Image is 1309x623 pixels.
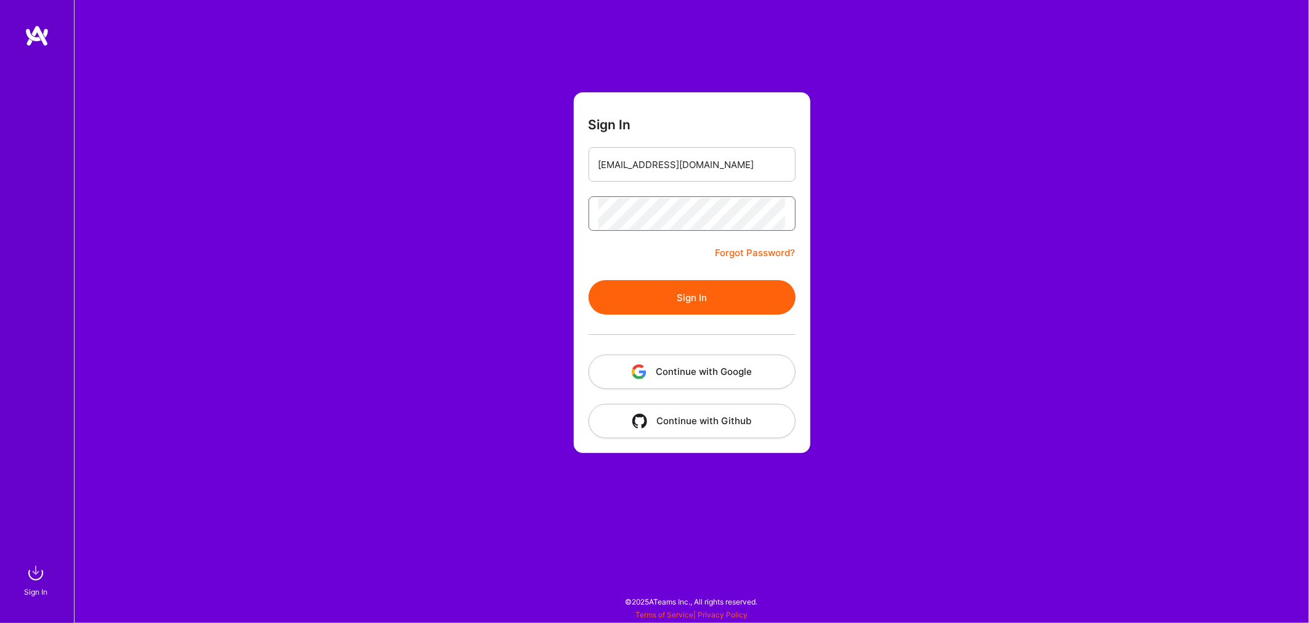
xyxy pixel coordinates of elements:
[589,404,796,438] button: Continue with Github
[26,561,48,598] a: sign inSign In
[598,149,786,180] input: Email...
[589,117,631,132] h3: Sign In
[25,25,49,47] img: logo
[24,585,47,598] div: Sign In
[589,280,796,315] button: Sign In
[632,364,646,379] img: icon
[716,246,796,260] a: Forgot Password?
[74,586,1309,617] div: © 2025 ATeams Inc., All rights reserved.
[635,610,693,619] a: Terms of Service
[23,561,48,585] img: sign in
[589,355,796,389] button: Continue with Google
[698,610,748,619] a: Privacy Policy
[632,414,647,428] img: icon
[635,610,748,619] span: |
